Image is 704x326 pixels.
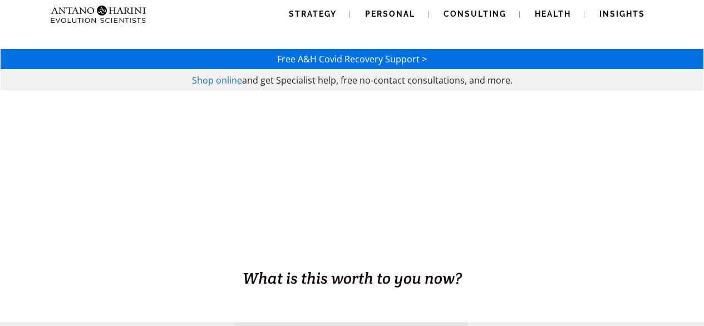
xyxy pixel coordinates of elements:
[289,9,337,18] span: Strategy
[277,53,427,65] a: Free A&H Covid Recovery Support >
[365,9,415,18] span: Personal
[599,9,645,18] span: Insights
[243,268,462,288] span: What is this worth to you now?
[1,244,703,267] h1: BUSINESS. HEALTH. Family. Legacy
[535,9,571,18] span: Health
[242,74,513,86] span: and get Specialist help, free no-contact consultations, and more.
[192,74,242,86] a: Shop online
[444,9,506,18] span: Consulting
